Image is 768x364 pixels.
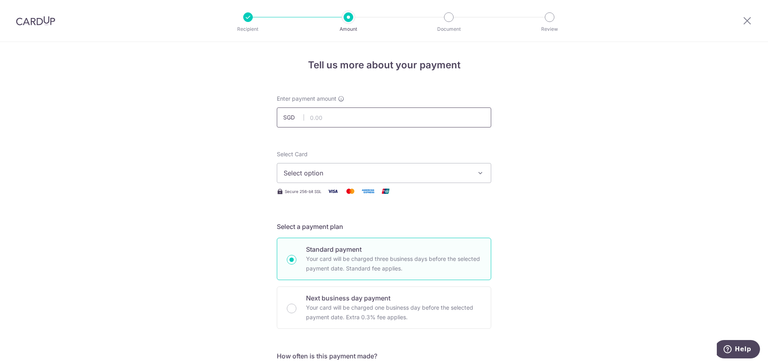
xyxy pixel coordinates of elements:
p: Recipient [218,25,278,33]
span: SGD [283,113,304,121]
button: Select option [277,163,491,183]
h5: Select a payment plan [277,222,491,231]
p: Your card will be charged one business day before the selected payment date. Extra 0.3% fee applies. [306,303,481,322]
img: CardUp [16,16,55,26]
p: Review [520,25,579,33]
img: Union Pay [378,186,394,196]
img: American Express [360,186,376,196]
h5: How often is this payment made? [277,351,491,361]
input: 0.00 [277,107,491,127]
p: Standard payment [306,245,481,254]
span: Select option [284,168,470,178]
p: Amount [319,25,378,33]
img: Visa [325,186,341,196]
p: Your card will be charged three business days before the selected payment date. Standard fee appl... [306,254,481,273]
span: translation missing: en.payables.payment_networks.credit_card.summary.labels.select_card [277,151,308,157]
img: Mastercard [342,186,358,196]
iframe: Opens a widget where you can find more information [717,340,760,360]
p: Next business day payment [306,293,481,303]
h4: Tell us more about your payment [277,58,491,72]
span: Enter payment amount [277,95,336,103]
p: Document [419,25,478,33]
span: Secure 256-bit SSL [285,188,322,195]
